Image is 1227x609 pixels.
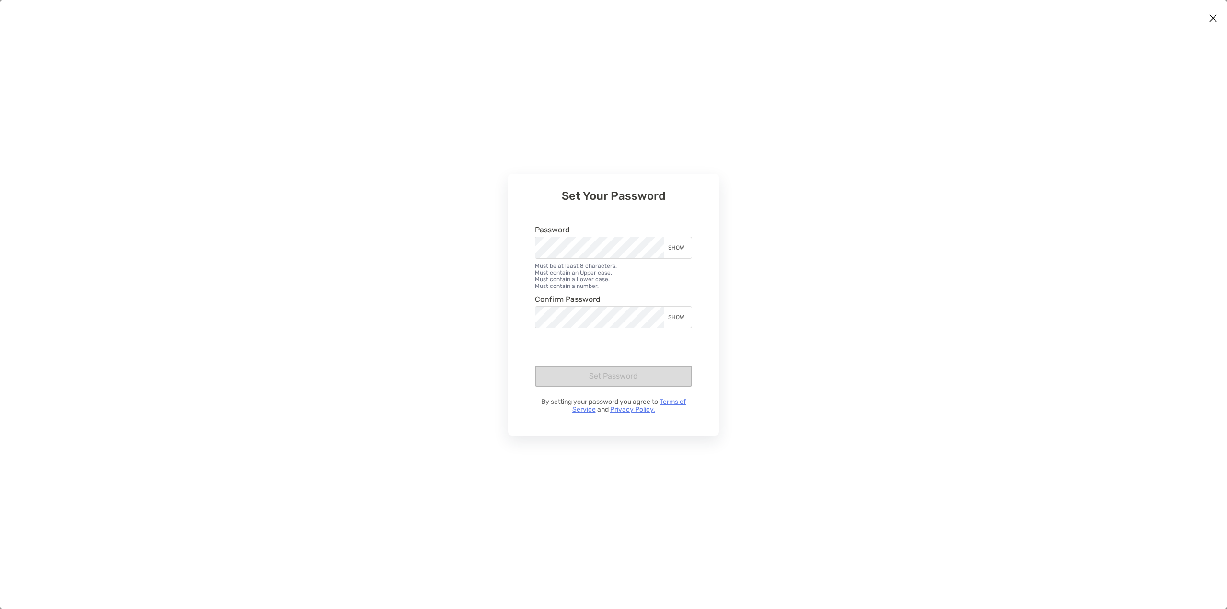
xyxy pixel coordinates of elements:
[610,405,655,414] a: Privacy Policy.
[1206,11,1220,26] button: Close modal
[535,269,692,276] li: Must contain an Upper case.
[535,189,692,203] h3: Set Your Password
[572,398,686,414] a: Terms of Service
[664,307,692,328] div: SHOW
[535,283,692,289] li: Must contain a number.
[535,226,570,234] label: Password
[664,237,692,258] div: SHOW
[535,295,601,303] label: Confirm Password
[535,398,692,414] p: By setting your password you agree to and
[535,276,692,283] li: Must contain a Lower case.
[535,263,692,269] li: Must be at least 8 characters.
